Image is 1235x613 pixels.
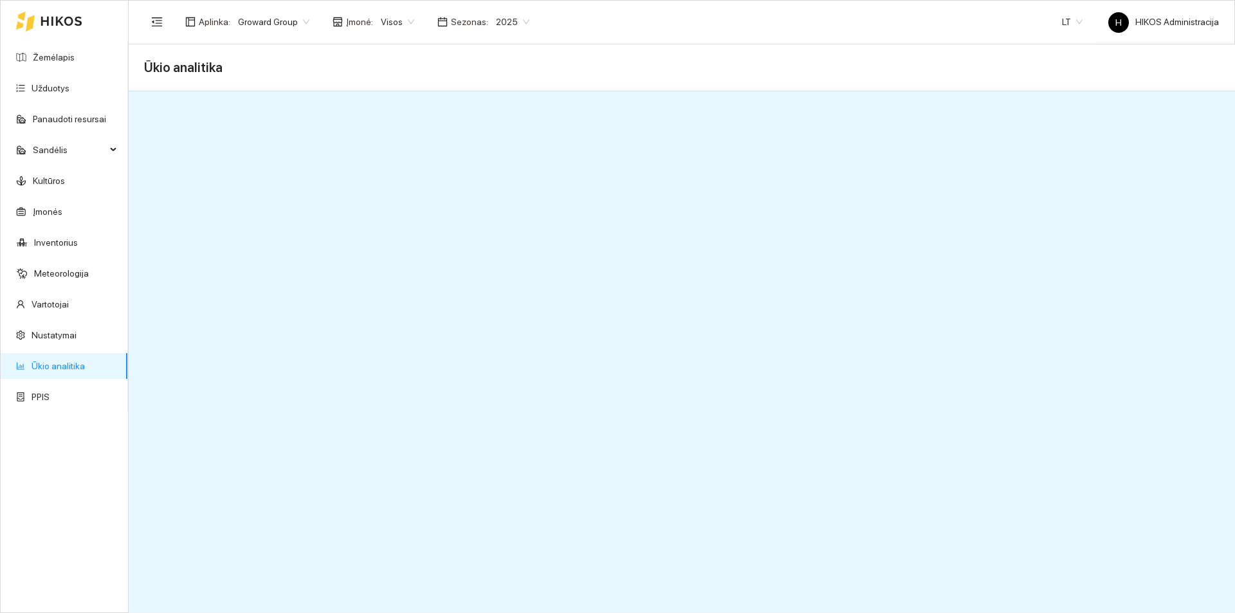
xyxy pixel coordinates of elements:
[437,17,448,27] span: calendar
[185,17,196,27] span: layout
[144,57,223,78] span: Ūkio analitika
[32,330,77,340] a: Nustatymai
[346,15,373,29] span: Įmonė :
[144,9,170,35] button: menu-fold
[32,392,50,402] a: PPIS
[32,299,69,309] a: Vartotojai
[32,83,69,93] a: Užduotys
[33,114,106,124] a: Panaudoti resursai
[33,176,65,186] a: Kultūros
[496,12,529,32] span: 2025
[33,206,62,217] a: Įmonės
[151,16,163,28] span: menu-fold
[34,268,89,279] a: Meteorologija
[1062,12,1083,32] span: LT
[34,237,78,248] a: Inventorius
[451,15,488,29] span: Sezonas :
[32,361,85,371] a: Ūkio analitika
[381,12,414,32] span: Visos
[333,17,343,27] span: shop
[33,52,75,62] a: Žemėlapis
[33,137,106,163] span: Sandėlis
[199,15,230,29] span: Aplinka :
[1108,17,1219,27] span: HIKOS Administracija
[238,12,309,32] span: Groward Group
[1115,12,1122,33] span: H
